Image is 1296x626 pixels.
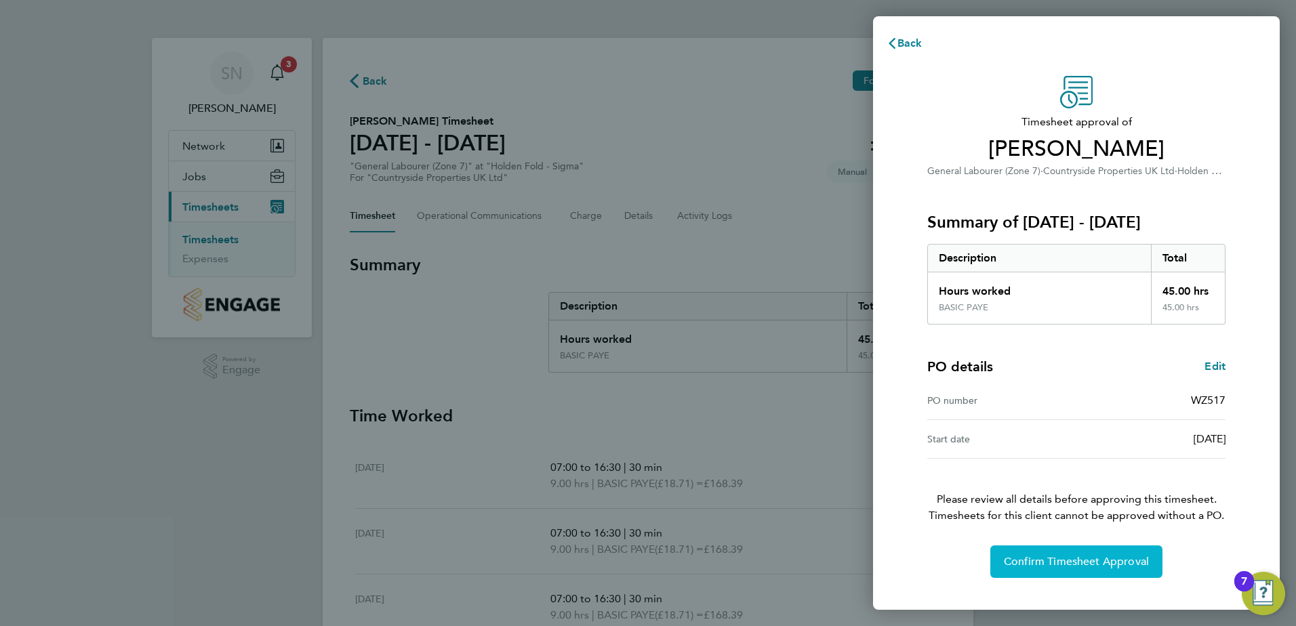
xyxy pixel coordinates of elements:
h4: PO details [927,357,993,376]
span: Edit [1204,360,1226,373]
span: Confirm Timesheet Approval [1004,555,1149,568]
div: Total [1151,245,1226,272]
span: · [1040,165,1043,177]
span: Back [897,37,923,49]
div: Summary of 15 - 21 Sep 2025 [927,244,1226,325]
a: Edit [1204,358,1226,375]
div: Hours worked [928,272,1151,302]
span: Timesheet approval of [927,114,1226,130]
p: Please review all details before approving this timesheet. [911,459,1242,524]
button: Confirm Timesheet Approval [990,545,1162,578]
span: Holden Fold - Sigma [1177,164,1265,177]
span: Timesheets for this client cannot be approved without a PO. [911,507,1242,524]
div: PO number [927,392,1076,409]
div: BASIC PAYE [939,302,988,313]
button: Back [873,30,936,57]
div: 45.00 hrs [1151,272,1226,302]
div: [DATE] [1076,431,1226,447]
div: Description [928,245,1151,272]
div: 7 [1241,581,1247,599]
button: Open Resource Center, 7 new notifications [1242,572,1285,615]
div: 45.00 hrs [1151,302,1226,324]
h3: Summary of [DATE] - [DATE] [927,211,1226,233]
span: [PERSON_NAME] [927,135,1226,163]
span: General Labourer (Zone 7) [927,165,1040,177]
div: Start date [927,431,1076,447]
span: · [1175,165,1177,177]
span: WZ517 [1191,394,1226,406]
span: Countryside Properties UK Ltd [1043,165,1175,177]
